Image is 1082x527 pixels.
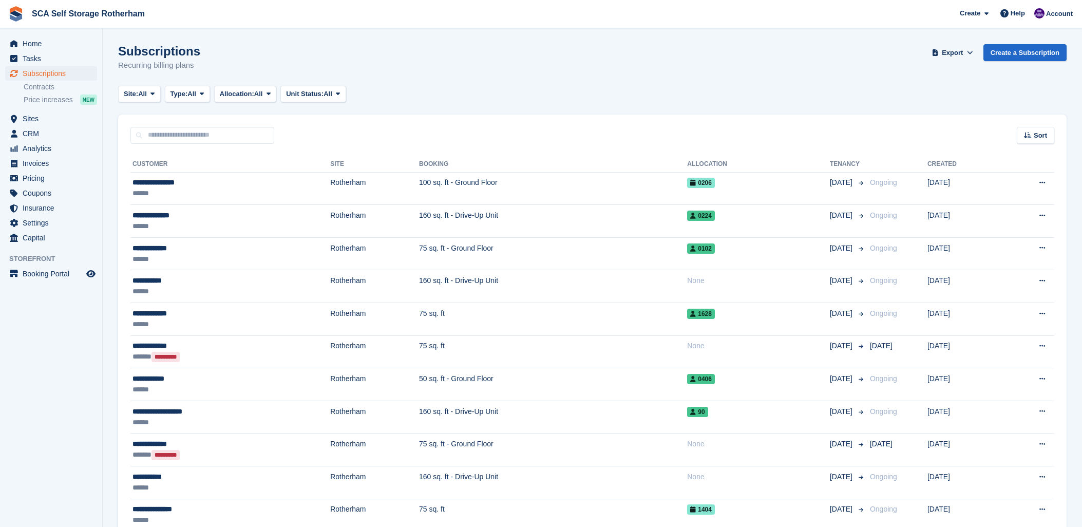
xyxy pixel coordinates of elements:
[870,276,897,285] span: Ongoing
[930,44,975,61] button: Export
[254,89,263,99] span: All
[830,275,855,286] span: [DATE]
[330,172,419,205] td: Rotherham
[870,407,897,416] span: Ongoing
[330,401,419,434] td: Rotherham
[687,504,715,515] span: 1404
[5,267,97,281] a: menu
[927,270,1001,303] td: [DATE]
[138,89,147,99] span: All
[870,244,897,252] span: Ongoing
[687,243,715,254] span: 0102
[5,186,97,200] a: menu
[870,211,897,219] span: Ongoing
[687,341,830,351] div: None
[870,440,893,448] span: [DATE]
[830,406,855,417] span: [DATE]
[830,308,855,319] span: [DATE]
[927,237,1001,270] td: [DATE]
[830,156,866,173] th: Tenancy
[5,36,97,51] a: menu
[927,335,1001,368] td: [DATE]
[687,407,708,417] span: 90
[419,401,687,434] td: 160 sq. ft - Drive-Up Unit
[23,267,84,281] span: Booking Portal
[927,205,1001,238] td: [DATE]
[8,6,24,22] img: stora-icon-8386f47178a22dfd0bd8f6a31ec36ba5ce8667c1dd55bd0f319d3a0aa187defe.svg
[324,89,332,99] span: All
[687,211,715,221] span: 0224
[870,473,897,481] span: Ongoing
[130,156,330,173] th: Customer
[830,472,855,482] span: [DATE]
[830,341,855,351] span: [DATE]
[1046,9,1073,19] span: Account
[23,156,84,171] span: Invoices
[870,374,897,383] span: Ongoing
[23,201,84,215] span: Insurance
[830,210,855,221] span: [DATE]
[927,368,1001,401] td: [DATE]
[1034,130,1047,141] span: Sort
[330,270,419,303] td: Rotherham
[23,36,84,51] span: Home
[687,275,830,286] div: None
[5,216,97,230] a: menu
[9,254,102,264] span: Storefront
[330,205,419,238] td: Rotherham
[118,44,200,58] h1: Subscriptions
[419,335,687,368] td: 75 sq. ft
[419,434,687,466] td: 75 sq. ft - Ground Floor
[330,434,419,466] td: Rotherham
[5,156,97,171] a: menu
[5,201,97,215] a: menu
[927,156,1001,173] th: Created
[687,472,830,482] div: None
[23,141,84,156] span: Analytics
[687,156,830,173] th: Allocation
[419,156,687,173] th: Booking
[23,51,84,66] span: Tasks
[870,178,897,186] span: Ongoing
[960,8,980,18] span: Create
[419,270,687,303] td: 160 sq. ft - Drive-Up Unit
[23,66,84,81] span: Subscriptions
[5,111,97,126] a: menu
[5,231,97,245] a: menu
[85,268,97,280] a: Preview store
[330,156,419,173] th: Site
[28,5,149,22] a: SCA Self Storage Rotherham
[927,434,1001,466] td: [DATE]
[23,186,84,200] span: Coupons
[124,89,138,99] span: Site:
[23,171,84,185] span: Pricing
[118,86,161,103] button: Site: All
[870,505,897,513] span: Ongoing
[942,48,963,58] span: Export
[214,86,277,103] button: Allocation: All
[870,309,897,317] span: Ongoing
[118,60,200,71] p: Recurring billing plans
[5,51,97,66] a: menu
[330,368,419,401] td: Rotherham
[419,466,687,499] td: 160 sq. ft - Drive-Up Unit
[330,466,419,499] td: Rotherham
[330,335,419,368] td: Rotherham
[5,171,97,185] a: menu
[830,243,855,254] span: [DATE]
[927,303,1001,336] td: [DATE]
[23,216,84,230] span: Settings
[280,86,346,103] button: Unit Status: All
[830,439,855,449] span: [DATE]
[5,141,97,156] a: menu
[330,237,419,270] td: Rotherham
[687,439,830,449] div: None
[419,303,687,336] td: 75 sq. ft
[419,205,687,238] td: 160 sq. ft - Drive-Up Unit
[830,373,855,384] span: [DATE]
[23,126,84,141] span: CRM
[23,111,84,126] span: Sites
[5,66,97,81] a: menu
[927,172,1001,205] td: [DATE]
[830,504,855,515] span: [DATE]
